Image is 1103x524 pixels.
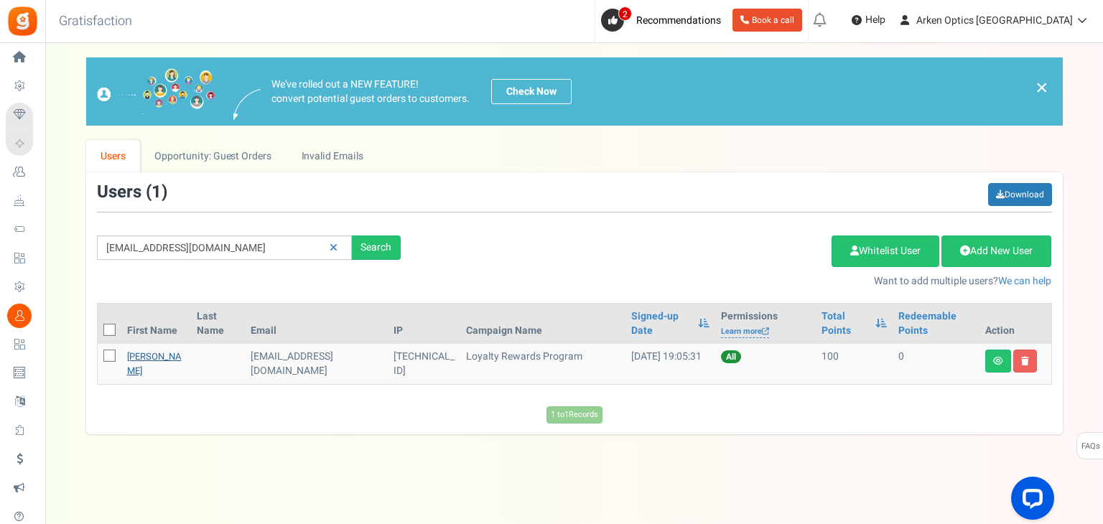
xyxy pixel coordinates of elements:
[43,7,148,36] h3: Gratisfaction
[732,9,802,32] a: Book a call
[245,344,388,384] td: [EMAIL_ADDRESS][DOMAIN_NAME]
[152,179,162,205] span: 1
[245,304,388,344] th: Email
[1035,79,1048,96] a: ×
[191,304,245,344] th: Last Name
[998,273,1051,289] a: We can help
[127,350,182,378] a: [PERSON_NAME]
[97,68,215,115] img: images
[846,9,891,32] a: Help
[993,357,1003,365] i: View details
[388,344,460,384] td: [TECHNICAL_ID]
[140,140,286,172] a: Opportunity: Guest Orders
[832,235,939,267] a: Whitelist User
[816,344,893,384] td: 100
[941,235,1051,267] a: Add New User
[721,350,741,363] span: All
[460,304,625,344] th: Campaign Name
[988,183,1052,206] a: Download
[721,326,769,338] a: Learn more
[631,309,691,338] a: Signed-up Date
[625,344,715,384] td: [DATE] 19:05:31
[388,304,460,344] th: IP
[618,6,632,21] span: 2
[233,89,261,120] img: images
[822,309,868,338] a: Total Points
[1081,433,1100,460] span: FAQs
[916,13,1073,28] span: Arken Optics [GEOGRAPHIC_DATA]
[636,13,721,28] span: Recommendations
[979,304,1051,344] th: Action
[460,344,625,384] td: Loyalty Rewards Program
[271,78,470,106] p: We've rolled out a NEW FEATURE! convert potential guest orders to customers.
[1021,357,1029,365] i: Delete user
[601,9,727,32] a: 2 Recommendations
[86,140,141,172] a: Users
[6,5,39,37] img: Gratisfaction
[322,235,345,261] a: Reset
[352,235,401,260] div: Search
[491,79,572,104] a: Check Now
[862,13,885,27] span: Help
[121,304,191,344] th: First Name
[422,274,1052,289] p: Want to add multiple users?
[893,344,979,384] td: 0
[715,304,816,344] th: Permissions
[97,235,352,260] input: Search by email or name
[898,309,973,338] a: Redeemable Points
[287,140,378,172] a: Invalid Emails
[97,183,167,202] h3: Users ( )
